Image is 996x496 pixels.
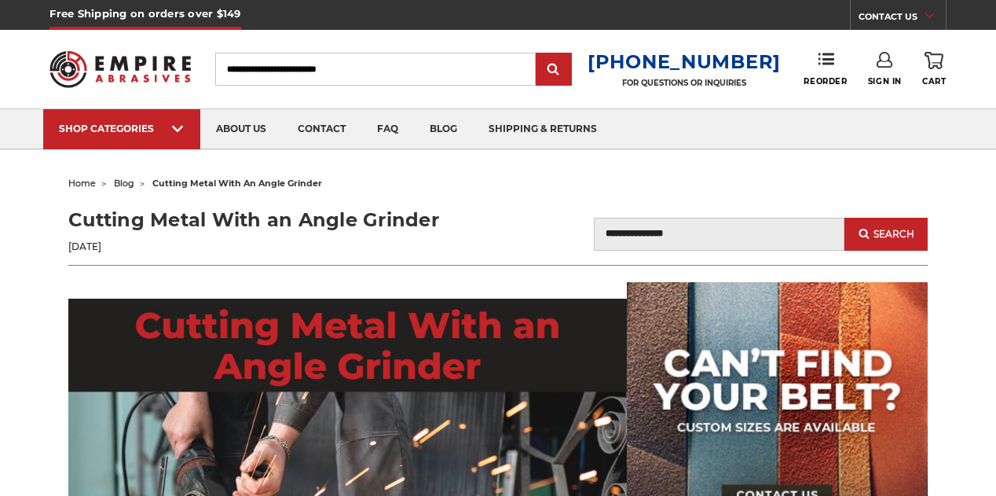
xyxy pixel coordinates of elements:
a: CONTACT US [859,8,946,30]
button: Search [844,218,928,251]
span: Reorder [804,76,847,86]
a: Cart [922,52,946,86]
span: Cart [922,76,946,86]
div: SHOP CATEGORIES [59,123,185,134]
a: Reorder [804,52,847,86]
a: shipping & returns [473,109,613,149]
a: contact [282,109,361,149]
a: blog [414,109,473,149]
p: FOR QUESTIONS OR INQUIRIES [588,78,781,88]
img: Empire Abrasives [49,42,191,97]
a: [PHONE_NUMBER] [588,50,781,73]
span: Search [873,229,914,240]
a: about us [200,109,282,149]
a: home [68,178,96,189]
span: Sign In [868,76,902,86]
span: cutting metal with an angle grinder [152,178,322,189]
a: blog [114,178,134,189]
input: Submit [538,54,569,86]
h1: Cutting Metal With an Angle Grinder [68,206,498,234]
a: faq [361,109,414,149]
p: [DATE] [68,240,498,254]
